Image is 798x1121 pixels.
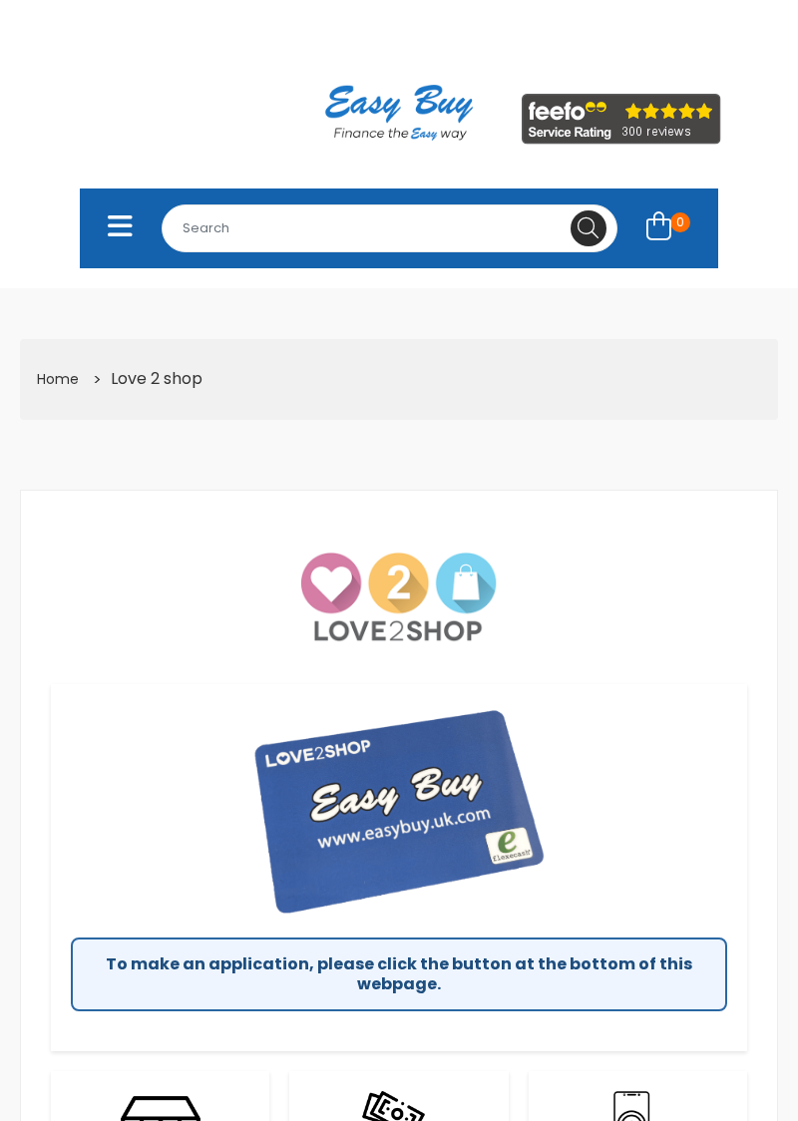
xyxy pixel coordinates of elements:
[37,369,79,389] a: Home
[633,205,703,250] a: 0
[162,204,617,252] input: Search for...
[299,551,499,644] img: Love2shop Logo
[522,94,721,145] img: feefo_logo
[95,205,146,250] button: Toggle navigation
[670,212,690,232] span: 0
[249,704,549,919] img: Love2shop Card
[306,60,493,165] img: Easy Buy
[86,364,204,395] li: Love 2 shop
[71,937,727,1011] div: To make an application, please click the button at the bottom of this webpage.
